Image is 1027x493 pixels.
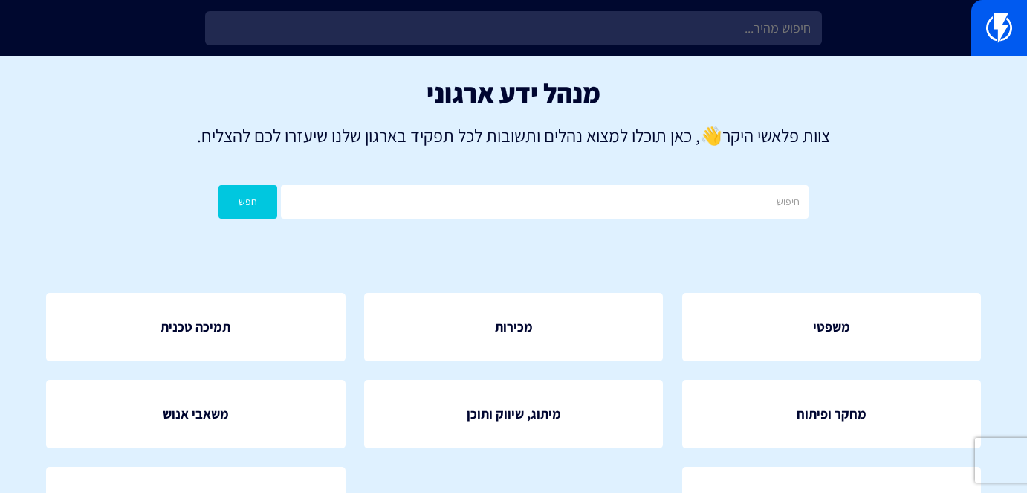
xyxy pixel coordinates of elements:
span: מיתוג, שיווק ותוכן [467,405,561,424]
a: מיתוג, שיווק ותוכן [364,380,664,448]
span: משפטי [813,318,850,337]
a: תמיכה טכנית [46,293,346,361]
a: מחקר ופיתוח [682,380,982,448]
strong: 👋 [700,123,722,147]
input: חיפוש [281,185,808,219]
span: תמיכה טכנית [161,318,230,337]
a: משאבי אנוש [46,380,346,448]
p: צוות פלאשי היקר , כאן תוכלו למצוא נהלים ותשובות לכל תפקיד בארגון שלנו שיעזרו לכם להצליח. [22,123,1005,148]
h1: מנהל ידע ארגוני [22,78,1005,108]
input: חיפוש מהיר... [205,11,821,45]
span: מכירות [495,318,533,337]
a: מכירות [364,293,664,361]
button: חפש [218,185,277,219]
span: מחקר ופיתוח [797,405,866,424]
a: משפטי [682,293,982,361]
span: משאבי אנוש [163,405,229,424]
